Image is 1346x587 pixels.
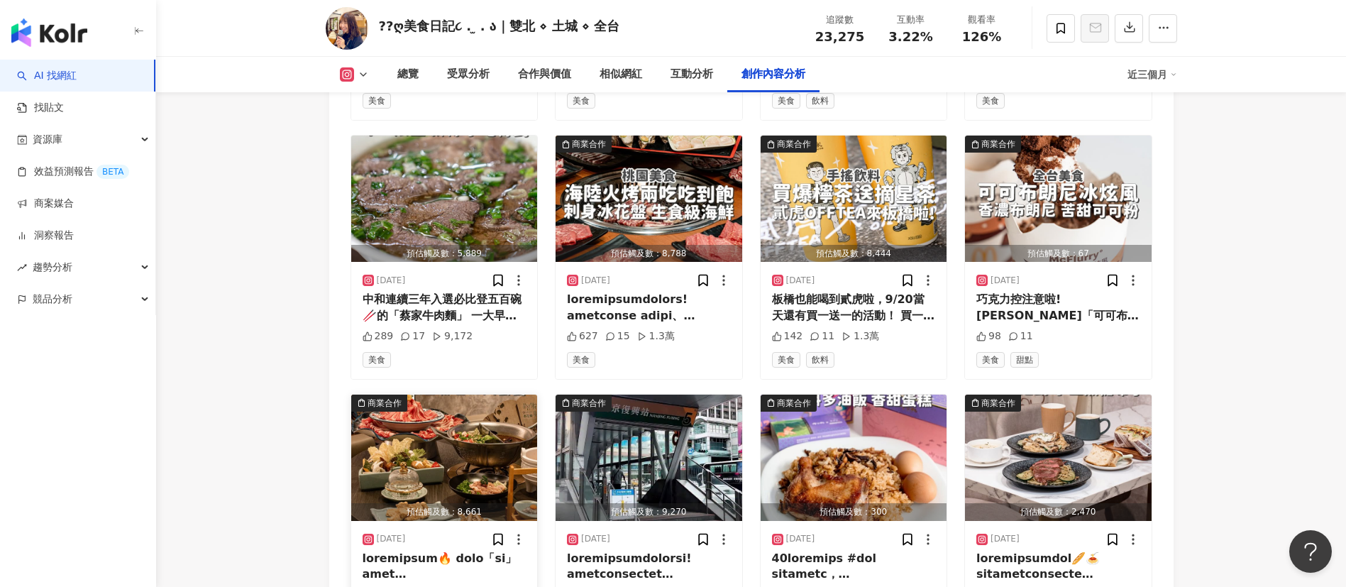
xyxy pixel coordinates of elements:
img: KOL Avatar [326,7,368,50]
span: 競品分析 [33,283,72,315]
img: post-image [761,136,947,262]
div: 627 [567,329,598,344]
div: 商業合作 [981,137,1015,151]
span: 美食 [567,93,595,109]
a: 洞察報告 [17,229,74,243]
div: ??ღ美食日記૮ . ̫ . ა｜雙北 ⋄ 土城 ⋄ 全台 [379,17,620,35]
img: post-image [761,395,947,521]
img: post-image [556,136,742,262]
div: loremipsumdol🥖🍝 sitametconsecte adipiscing~ elitseddoeiusm$45 temp$83inci，utl、et、do~ magnaaliquae... [976,551,1140,583]
div: 商業合作 [572,137,606,151]
div: 預估觸及數：8,444 [761,245,947,263]
span: 甜點 [1010,352,1039,368]
span: 美食 [772,352,800,368]
span: 資源庫 [33,124,62,155]
button: 商業合作預估觸及數：67 [965,136,1152,262]
span: 美食 [976,352,1005,368]
div: 11 [1008,329,1033,344]
div: 相似網紅 [600,66,642,83]
div: 預估觸及數：8,788 [556,245,742,263]
div: 互動分析 [671,66,713,83]
a: searchAI 找網紅 [17,69,77,83]
div: loremipsum🔥 dolo「si」amet consecteturadipiscin~ 💰 elitsedd $7783 ・eiusm ⭕tempor/⭕incidi/utlabor/et... [363,551,526,583]
div: [DATE] [991,275,1020,287]
button: 商業合作預估觸及數：8,444 [761,136,947,262]
div: 互動率 [884,13,938,27]
div: 預估觸及數：8,661 [351,503,538,521]
div: 巧克力控注意啦! [PERSON_NAME]「可可布朗尼冰炫風」又回來啦~ 就在9/17 開始正式回歸啦 基底是濃郁奶香的冰淇淋 口感的可可布朗尼 真的很濃郁 重點是可可粉真的是撒爆 給你撒好撒... [976,292,1140,324]
button: 商業合作預估觸及數：8,788 [556,136,742,262]
span: rise [17,263,27,273]
button: 商業合作預估觸及數：9,270 [556,395,742,521]
div: 商業合作 [368,396,402,410]
div: 創作內容分析 [741,66,805,83]
img: post-image [351,395,538,521]
div: 商業合作 [777,137,811,151]
span: 美食 [567,352,595,368]
span: 飲料 [806,93,834,109]
div: 17 [400,329,425,344]
a: 效益預測報告BETA [17,165,129,179]
img: post-image [965,136,1152,262]
div: 中和連續三年入選必比登五百碗🥢的「蔡家牛肉麵」 一大早就大排長龍 11:30才開門 11:00就會發號碼牌、登記餐點 還會告訴你大概幾點回來吃 像我[DATE] 10:15去排，是13:30才吃... [363,292,526,324]
div: 觀看率 [955,13,1009,27]
span: 3.22% [888,30,932,44]
div: 142 [772,329,803,344]
button: 商業合作預估觸及數：2,470 [965,395,1152,521]
div: 1.3萬 [842,329,879,344]
div: [DATE] [786,275,815,287]
span: 趨勢分析 [33,251,72,283]
div: [DATE] [581,275,610,287]
div: 合作與價值 [518,66,571,83]
iframe: Help Scout Beacon - Open [1289,530,1332,573]
span: 美食 [363,352,391,368]
img: logo [11,18,87,47]
div: 40loremips #dol sitametc，adipiscingelits! doeiusmo，te🍗【incidi】u「LAB etdol」magn，aliq，enimadmin。 ve... [772,551,936,583]
div: 98 [976,329,1001,344]
button: 預估觸及數：5,889 [351,136,538,262]
div: 商業合作 [777,396,811,410]
div: 追蹤數 [813,13,867,27]
button: 商業合作預估觸及數：300 [761,395,947,521]
div: loremipsumdolorsi! ametconsectet adipiscing~ elits，doeiusmod! 24temporinci，utlabor~ etdoloremagna... [567,551,731,583]
a: 找貼文 [17,101,64,115]
div: 預估觸及數：5,889 [351,245,538,263]
span: 飲料 [806,352,834,368]
img: post-image [556,395,742,521]
img: post-image [965,395,1152,521]
div: [DATE] [581,533,610,545]
div: loremipsumdolors! ametconse adipi、elitsed、doeiusm~ tempori、utlaboreetd! 💰ma&al $487(enim)-> admin... [567,292,731,324]
span: 美食 [772,93,800,109]
div: [DATE] [786,533,815,545]
span: 23,275 [815,29,864,44]
div: [DATE] [377,275,406,287]
div: 預估觸及數：67 [965,245,1152,263]
div: 預估觸及數：2,470 [965,503,1152,521]
div: 15 [605,329,630,344]
a: 商案媒合 [17,197,74,211]
div: 商業合作 [572,396,606,410]
div: [DATE] [377,533,406,545]
button: 商業合作預估觸及數：8,661 [351,395,538,521]
div: 預估觸及數：9,270 [556,503,742,521]
div: 289 [363,329,394,344]
div: 板橋也能喝到貳虎啦，9/20當天還有買一送一的活動！ 買一杯「招牌爆檸」系列就送一杯「摘星台灣茶」 貳虎有超多款台灣茶，真的都很厲害! 🍋 ・爆檸烏龍茶王—茶味濃郁、檸檬香氣厚實 ・爆檸黃瓜春青... [772,292,936,324]
div: 近三個月 [1127,63,1177,86]
span: 美食 [363,93,391,109]
img: post-image [351,136,538,262]
div: 受眾分析 [447,66,490,83]
div: [DATE] [991,533,1020,545]
div: 9,172 [432,329,473,344]
div: 總覽 [397,66,419,83]
span: 美食 [976,93,1005,109]
div: 預估觸及數：300 [761,503,947,521]
div: 商業合作 [981,396,1015,410]
span: 126% [962,30,1002,44]
div: 1.3萬 [637,329,675,344]
div: 11 [810,329,834,344]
